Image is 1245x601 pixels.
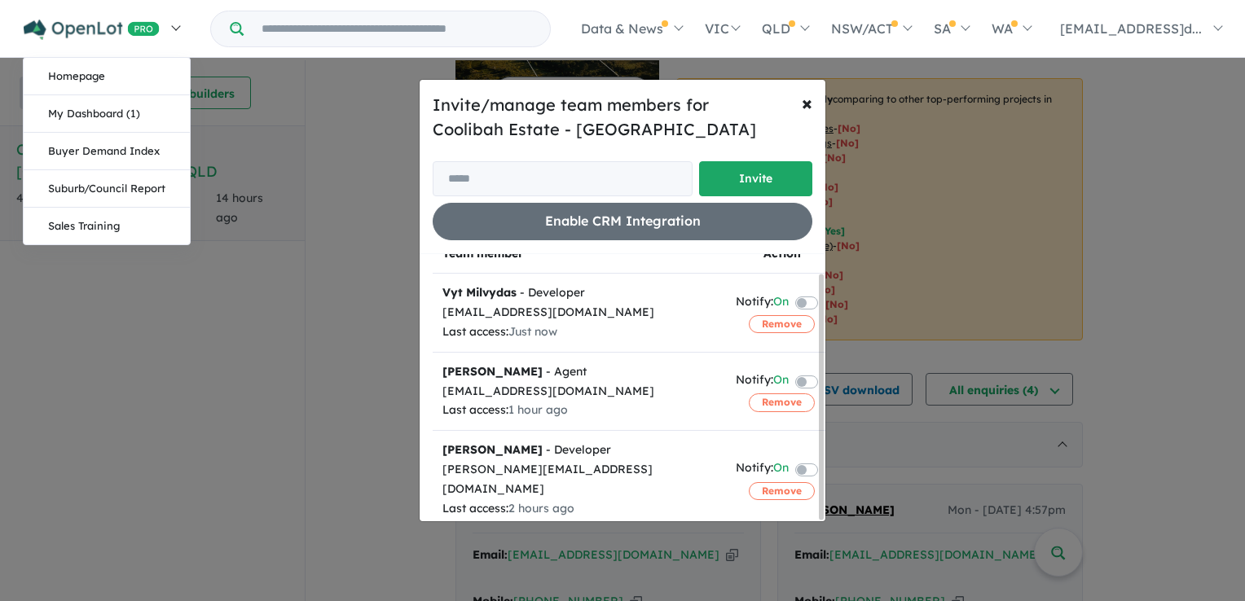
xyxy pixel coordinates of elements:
th: Action [726,234,838,274]
div: - Developer [442,441,716,460]
div: Notify: [736,292,789,314]
span: [EMAIL_ADDRESS]d... [1060,20,1202,37]
div: Last access: [442,322,716,342]
a: My Dashboard (1) [24,95,190,133]
button: Invite [699,161,812,196]
strong: Vyt Milvydas [442,285,517,300]
span: On [773,371,789,393]
strong: [PERSON_NAME] [442,442,543,457]
strong: [PERSON_NAME] [442,364,543,379]
span: Just now [508,324,557,339]
div: Notify: [736,371,789,393]
button: Remove [749,482,815,500]
div: Last access: [442,401,716,420]
div: - Developer [442,283,716,303]
button: Enable CRM Integration [433,203,812,239]
div: Last access: [442,499,716,519]
button: Remove [749,315,815,333]
span: 2 hours ago [508,501,574,515]
a: Sales Training [24,208,190,244]
div: Notify: [736,458,789,480]
span: 1 hour ago [508,402,568,417]
div: [EMAIL_ADDRESS][DOMAIN_NAME] [442,382,716,401]
input: Try estate name, suburb, builder or developer [247,11,547,46]
h5: Invite/manage team members for Coolibah Estate - [GEOGRAPHIC_DATA] [433,93,812,142]
a: Suburb/Council Report [24,170,190,208]
span: On [773,292,789,314]
img: Openlot PRO Logo White [24,20,160,40]
span: On [773,458,789,480]
div: [EMAIL_ADDRESS][DOMAIN_NAME] [442,303,716,322]
a: Buyer Demand Index [24,133,190,170]
th: Team member [433,234,726,274]
div: - Agent [442,362,716,382]
a: Homepage [24,58,190,95]
div: [PERSON_NAME][EMAIL_ADDRESS][DOMAIN_NAME] [442,460,716,499]
button: Remove [749,393,815,411]
span: × [802,90,812,115]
